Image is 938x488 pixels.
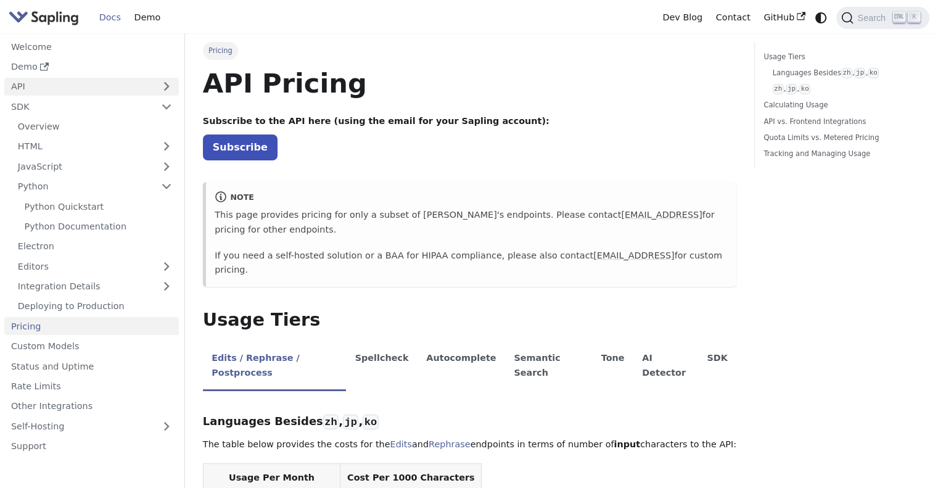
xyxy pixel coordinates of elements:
[4,58,179,76] a: Demo
[346,342,418,391] li: Spellcheck
[154,257,179,275] button: Expand sidebar category 'Editors'
[390,439,412,449] a: Edits
[11,138,179,155] a: HTML
[203,342,346,391] li: Edits / Rephrase / Postprocess
[203,134,278,160] a: Subscribe
[773,83,911,95] a: zh,jp,ko
[93,8,128,27] a: Docs
[773,67,911,79] a: Languages Besideszh,jp,ko
[763,99,916,111] a: Calculating Usage
[773,84,784,94] code: zh
[9,9,79,27] img: Sapling.ai
[215,208,728,238] p: This page provides pricing for only a subset of [PERSON_NAME]'s endpoints. Please contact for pri...
[786,84,797,94] code: jp
[656,8,709,27] a: Dev Blog
[633,342,698,391] li: AI Detector
[11,238,179,255] a: Electron
[4,78,154,96] a: API
[11,157,179,175] a: JavaScript
[323,415,339,429] code: zh
[154,97,179,115] button: Collapse sidebar category 'SDK'
[593,250,674,260] a: [EMAIL_ADDRESS]
[763,116,916,128] a: API vs. Frontend Integrations
[614,439,640,449] strong: input
[854,13,893,23] span: Search
[4,357,179,375] a: Status and Uptime
[11,297,179,315] a: Deploying to Production
[429,439,471,449] a: Rephrase
[4,317,179,335] a: Pricing
[128,8,167,27] a: Demo
[763,51,916,63] a: Usage Tiers
[799,84,810,94] code: ko
[854,68,865,78] code: jp
[698,342,736,391] li: SDK
[203,116,549,126] strong: Subscribe to the API here (using the email for your Sapling account):
[592,342,633,391] li: Tone
[11,178,179,196] a: Python
[343,415,358,429] code: jp
[4,378,179,395] a: Rate Limits
[11,278,179,296] a: Integration Details
[841,68,852,78] code: zh
[418,342,505,391] li: Autocomplete
[763,132,916,144] a: Quota Limits vs. Metered Pricing
[4,97,154,115] a: SDK
[215,191,728,205] div: note
[709,8,757,27] a: Contact
[836,7,929,29] button: Search (Ctrl+K)
[812,9,830,27] button: Switch between dark and light mode (currently system mode)
[18,218,179,236] a: Python Documentation
[4,397,179,415] a: Other Integrations
[363,415,378,429] code: ko
[203,42,736,59] nav: Breadcrumbs
[203,437,736,452] p: The table below provides the costs for the and endpoints in terms of number of characters to the ...
[9,9,83,27] a: Sapling.ai
[4,337,179,355] a: Custom Models
[203,415,736,429] h3: Languages Besides , ,
[11,118,179,136] a: Overview
[763,148,916,160] a: Tracking and Managing Usage
[203,42,238,59] span: Pricing
[4,417,179,435] a: Self-Hosting
[154,78,179,96] button: Expand sidebar category 'API'
[215,249,728,278] p: If you need a self-hosted solution or a BAA for HIPAA compliance, please also contact for custom ...
[18,197,179,215] a: Python Quickstart
[4,38,179,56] a: Welcome
[11,257,154,275] a: Editors
[868,68,879,78] code: ko
[203,67,736,100] h1: API Pricing
[757,8,812,27] a: GitHub
[908,12,920,23] kbd: K
[203,309,736,331] h2: Usage Tiers
[621,210,702,220] a: [EMAIL_ADDRESS]
[4,437,179,455] a: Support
[505,342,592,391] li: Semantic Search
